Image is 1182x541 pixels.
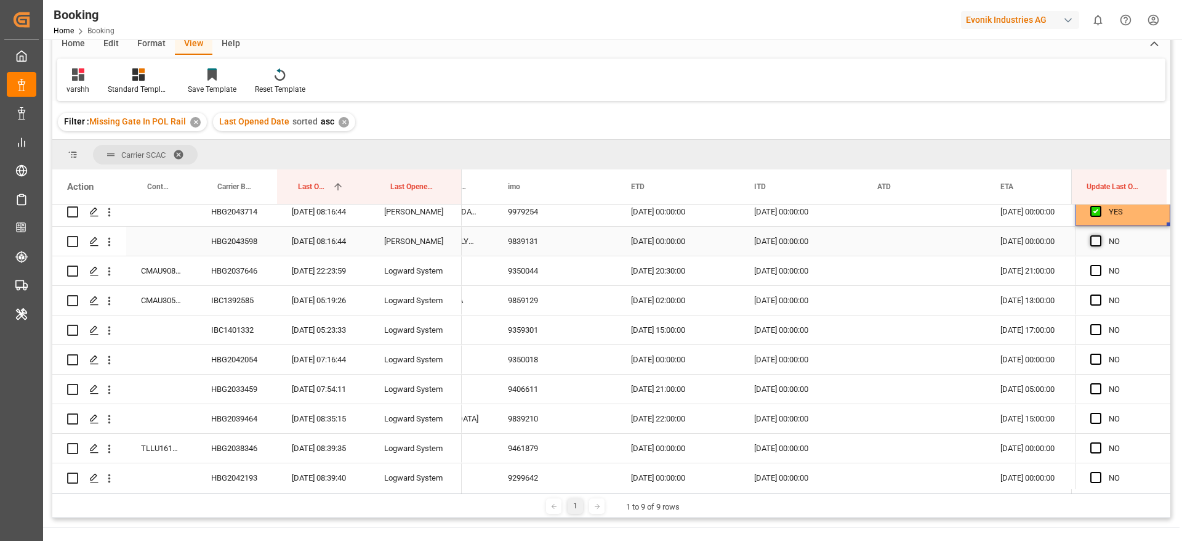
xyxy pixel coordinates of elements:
[493,375,616,404] div: 9406611
[986,197,1109,226] div: [DATE] 00:00:00
[196,345,277,374] div: HBG2042054
[128,34,175,55] div: Format
[196,315,277,344] div: IBC1401332
[961,11,1079,29] div: Evonik Industries AG
[616,315,739,344] div: [DATE] 15:00:00
[1084,6,1112,34] button: show 0 new notifications
[217,182,251,191] span: Carrier Booking No.
[369,404,462,433] div: Logward System
[616,256,739,285] div: [DATE] 20:30:00
[1109,257,1156,285] div: NO
[52,434,462,463] div: Press SPACE to select this row.
[196,404,277,433] div: HBG2039464
[147,182,171,191] span: Container No.
[493,345,616,374] div: 9350018
[52,404,462,434] div: Press SPACE to select this row.
[54,6,115,24] div: Booking
[1109,316,1156,344] div: NO
[1109,346,1156,374] div: NO
[493,434,616,463] div: 9461879
[196,434,277,463] div: HBG2038346
[493,227,616,256] div: 9839131
[369,256,462,285] div: Logward System
[1109,434,1156,463] div: NO
[67,181,94,192] div: Action
[277,227,369,256] div: [DATE] 08:16:44
[1109,198,1156,226] div: YES
[1075,286,1170,315] div: Press SPACE to select this row.
[126,286,196,315] div: CMAU3056224
[1000,182,1013,191] span: ETA
[52,375,462,404] div: Press SPACE to select this row.
[52,256,462,286] div: Press SPACE to select this row.
[739,227,862,256] div: [DATE] 00:00:00
[986,463,1109,492] div: [DATE] 00:00:00
[616,227,739,256] div: [DATE] 00:00:00
[754,182,766,191] span: ITD
[277,286,369,315] div: [DATE] 05:19:26
[277,434,369,463] div: [DATE] 08:39:35
[739,375,862,404] div: [DATE] 00:00:00
[1109,287,1156,315] div: NO
[986,286,1109,315] div: [DATE] 13:00:00
[739,197,862,226] div: [DATE] 00:00:00
[493,404,616,433] div: 9839210
[108,84,169,95] div: Standard Templates
[126,434,196,463] div: TLLU1619300
[961,8,1084,31] button: Evonik Industries AG
[339,117,349,128] div: ✕
[196,286,277,315] div: IBC1392585
[196,197,277,226] div: HBG2043714
[277,463,369,492] div: [DATE] 08:39:40
[739,315,862,344] div: [DATE] 00:00:00
[64,116,89,126] span: Filter :
[52,227,462,256] div: Press SPACE to select this row.
[196,227,277,256] div: HBG2043598
[986,256,1109,285] div: [DATE] 21:00:00
[1075,227,1170,256] div: Press SPACE to select this row.
[89,116,186,126] span: Missing Gate In POL Rail
[1075,404,1170,434] div: Press SPACE to select this row.
[196,463,277,492] div: HBG2042193
[1075,434,1170,463] div: Press SPACE to select this row.
[277,345,369,374] div: [DATE] 07:16:44
[52,286,462,315] div: Press SPACE to select this row.
[739,434,862,463] div: [DATE] 00:00:00
[739,256,862,285] div: [DATE] 00:00:00
[369,375,462,404] div: Logward System
[1109,227,1156,256] div: NO
[986,227,1109,256] div: [DATE] 00:00:00
[390,182,436,191] span: Last Opened By
[616,375,739,404] div: [DATE] 21:00:00
[369,286,462,315] div: Logward System
[616,197,739,226] div: [DATE] 00:00:00
[739,404,862,433] div: [DATE] 00:00:00
[739,463,862,492] div: [DATE] 00:00:00
[369,345,462,374] div: Logward System
[616,345,739,374] div: [DATE] 00:00:00
[616,404,739,433] div: [DATE] 22:00:00
[298,182,328,191] span: Last Opened Date
[986,345,1109,374] div: [DATE] 00:00:00
[1075,256,1170,286] div: Press SPACE to select this row.
[190,117,201,128] div: ✕
[1075,315,1170,345] div: Press SPACE to select this row.
[277,404,369,433] div: [DATE] 08:35:15
[277,315,369,344] div: [DATE] 05:23:33
[196,375,277,404] div: HBG2033459
[292,116,318,126] span: sorted
[1087,182,1141,191] span: Update Last Opened By
[1075,345,1170,375] div: Press SPACE to select this row.
[493,286,616,315] div: 9859129
[369,463,462,492] div: Logward System
[493,197,616,226] div: 9979254
[321,116,334,126] span: asc
[986,434,1109,463] div: [DATE] 00:00:00
[1109,375,1156,404] div: NO
[616,286,739,315] div: [DATE] 02:00:00
[1075,375,1170,404] div: Press SPACE to select this row.
[493,256,616,285] div: 9350044
[255,84,305,95] div: Reset Template
[52,345,462,375] div: Press SPACE to select this row.
[126,256,196,285] div: CMAU9080552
